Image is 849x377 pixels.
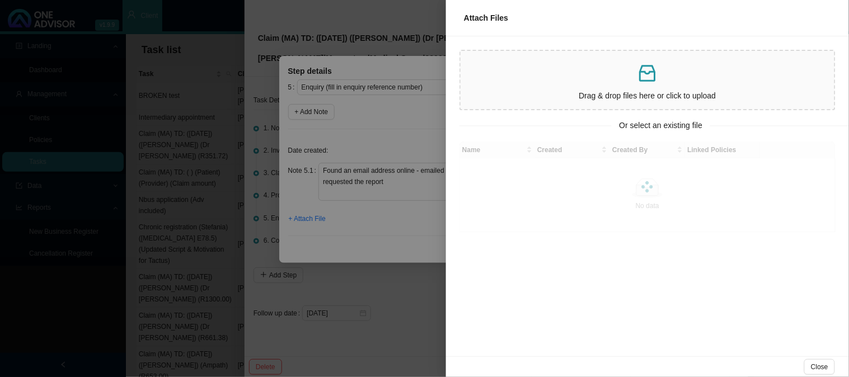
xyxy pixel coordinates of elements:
span: Or select an existing file [612,119,711,132]
span: Close [811,361,828,373]
button: Close [804,359,835,375]
span: inbox [636,62,659,84]
p: Drag & drop files here or click to upload [465,89,830,102]
span: Attach Files [464,13,508,22]
span: inboxDrag & drop files here or click to upload [461,51,834,109]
